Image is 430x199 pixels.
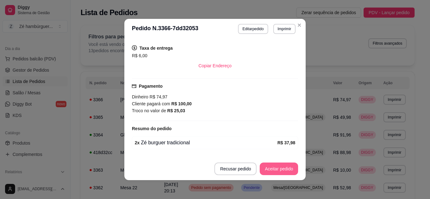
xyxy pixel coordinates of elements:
button: Copiar Endereço [193,59,236,72]
span: dollar [132,45,137,50]
span: Cliente pagará com [132,101,171,106]
span: Troco no valor de [132,108,167,113]
span: Dinheiro [132,94,148,99]
strong: 2 x [135,140,140,145]
h3: Pedido N. 3366-7dd32053 [132,24,198,34]
span: R$ 6,00 [132,53,147,58]
span: R$ 74,97 [148,94,167,99]
button: Aceitar pedido [260,163,298,175]
strong: Taxa de entrega [139,46,173,51]
button: Recusar pedido [214,163,257,175]
span: credit-card [132,84,136,88]
strong: R$ 25,03 [167,108,185,113]
strong: R$ 100,00 [171,101,192,106]
div: Zé burguer tradicional [135,139,277,146]
button: Close [294,20,304,30]
button: Editarpedido [238,24,268,34]
strong: Pagamento [139,84,162,89]
strong: R$ 37,98 [277,140,295,145]
strong: Resumo do pedido [132,126,172,131]
button: Imprimir [273,24,296,34]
